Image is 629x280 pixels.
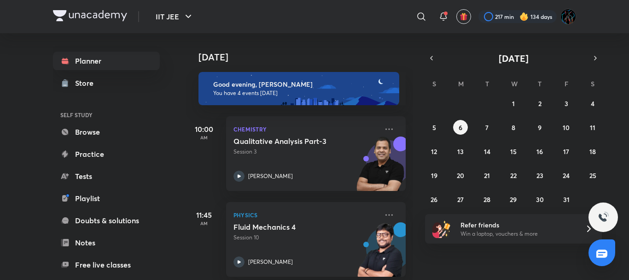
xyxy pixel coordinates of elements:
span: [DATE] [499,52,529,65]
button: October 27, 2025 [453,192,468,207]
button: October 21, 2025 [480,168,495,183]
h6: Good evening, [PERSON_NAME] [213,80,391,89]
h6: Refer friends [460,220,574,230]
h5: 11:45 [186,209,222,220]
abbr: October 19, 2025 [431,171,437,180]
button: October 10, 2025 [559,120,574,135]
p: Chemistry [233,124,378,135]
button: October 19, 2025 [427,168,442,183]
button: October 5, 2025 [427,120,442,135]
a: Playlist [53,189,160,208]
p: [PERSON_NAME] [248,172,293,180]
a: Browse [53,123,160,141]
h5: 10:00 [186,124,222,135]
a: Practice [53,145,160,163]
abbr: Tuesday [485,79,489,88]
img: evening [198,72,399,105]
button: October 28, 2025 [480,192,495,207]
abbr: October 15, 2025 [510,147,517,156]
abbr: October 21, 2025 [484,171,490,180]
button: October 4, 2025 [585,96,600,111]
button: October 18, 2025 [585,144,600,159]
abbr: October 25, 2025 [589,171,596,180]
button: October 13, 2025 [453,144,468,159]
abbr: Monday [458,79,464,88]
img: Umang Raj [560,9,576,24]
abbr: Thursday [538,79,542,88]
button: October 16, 2025 [532,144,547,159]
abbr: October 6, 2025 [459,123,462,132]
button: October 25, 2025 [585,168,600,183]
a: Notes [53,233,160,252]
abbr: October 26, 2025 [431,195,437,204]
button: October 11, 2025 [585,120,600,135]
abbr: October 22, 2025 [510,171,517,180]
p: AM [186,135,222,140]
button: October 31, 2025 [559,192,574,207]
abbr: October 3, 2025 [565,99,568,108]
button: October 24, 2025 [559,168,574,183]
button: October 12, 2025 [427,144,442,159]
button: October 2, 2025 [532,96,547,111]
button: October 1, 2025 [506,96,521,111]
abbr: Friday [565,79,568,88]
a: Store [53,74,160,92]
abbr: October 24, 2025 [563,171,570,180]
button: October 17, 2025 [559,144,574,159]
button: October 26, 2025 [427,192,442,207]
abbr: October 13, 2025 [457,147,464,156]
button: October 7, 2025 [480,120,495,135]
h5: Fluid Mechanics 4 [233,222,348,232]
abbr: October 8, 2025 [512,123,515,132]
a: Free live classes [53,256,160,274]
abbr: October 16, 2025 [536,147,543,156]
a: Planner [53,52,160,70]
abbr: October 11, 2025 [590,123,595,132]
p: Win a laptop, vouchers & more [460,230,574,238]
abbr: October 14, 2025 [484,147,490,156]
button: October 14, 2025 [480,144,495,159]
abbr: October 2, 2025 [538,99,542,108]
p: Session 3 [233,148,378,156]
abbr: October 10, 2025 [563,123,570,132]
abbr: October 23, 2025 [536,171,543,180]
button: October 22, 2025 [506,168,521,183]
button: October 29, 2025 [506,192,521,207]
p: You have 4 events [DATE] [213,89,391,97]
p: Physics [233,209,378,220]
img: Company Logo [53,10,127,21]
abbr: Sunday [432,79,436,88]
button: October 8, 2025 [506,120,521,135]
button: October 23, 2025 [532,168,547,183]
abbr: October 30, 2025 [536,195,544,204]
button: October 6, 2025 [453,120,468,135]
button: IIT JEE [150,7,199,26]
p: AM [186,220,222,226]
abbr: October 7, 2025 [485,123,489,132]
h5: Qualitative Analysis Part-3 [233,137,348,146]
abbr: October 5, 2025 [432,123,436,132]
abbr: October 31, 2025 [563,195,570,204]
button: [DATE] [438,52,589,65]
p: Session 10 [233,233,378,242]
abbr: October 28, 2025 [483,195,490,204]
img: ttu [598,212,609,223]
img: streak [519,12,529,21]
button: October 20, 2025 [453,168,468,183]
abbr: October 17, 2025 [563,147,569,156]
abbr: October 29, 2025 [510,195,517,204]
a: Company Logo [53,10,127,24]
abbr: Saturday [591,79,594,88]
img: referral [432,220,451,238]
img: unacademy [355,137,406,200]
a: Doubts & solutions [53,211,160,230]
button: October 3, 2025 [559,96,574,111]
a: Tests [53,167,160,185]
abbr: Wednesday [511,79,518,88]
button: avatar [456,9,471,24]
abbr: October 4, 2025 [591,99,594,108]
button: October 9, 2025 [532,120,547,135]
button: October 30, 2025 [532,192,547,207]
abbr: October 1, 2025 [512,99,515,108]
abbr: October 27, 2025 [457,195,464,204]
